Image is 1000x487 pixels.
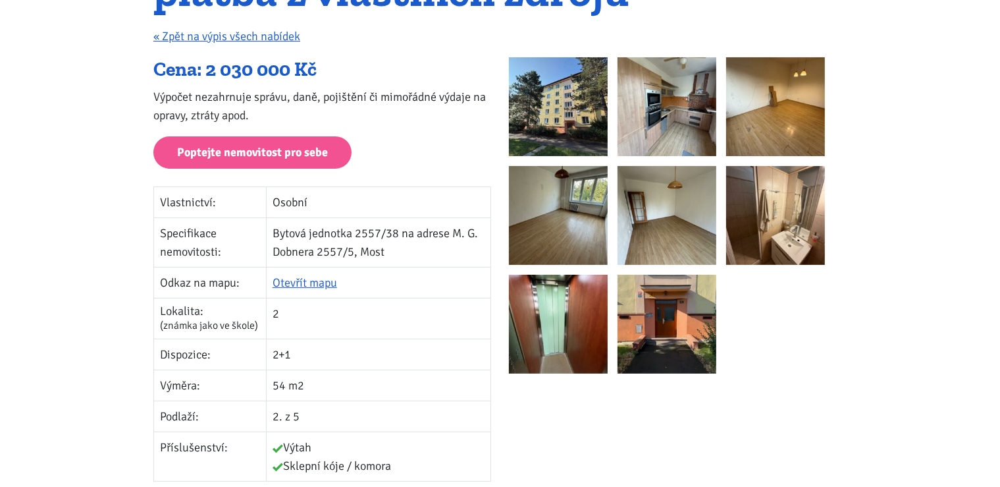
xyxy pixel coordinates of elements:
td: 2+1 [266,339,490,370]
a: Poptejte nemovitost pro sebe [153,136,352,169]
a: « Zpět na výpis všech nabídek [153,29,300,43]
span: (známka jako ve škole) [160,319,258,332]
td: Specifikace nemovitosti: [154,217,267,267]
p: Výpočet nezahrnuje správu, daně, pojištění či mimořádné výdaje na opravy, ztráty apod. [153,88,491,125]
td: 2 [266,298,490,339]
td: Výměra: [154,370,267,401]
td: Dispozice: [154,339,267,370]
td: 54 m2 [266,370,490,401]
td: Bytová jednotka 2557/38 na adrese M. G. Dobnera 2557/5, Most [266,217,490,267]
div: Cena: 2 030 000 Kč [153,57,491,82]
td: Výtah Sklepní kóje / komora [266,432,490,482]
td: Podlaží: [154,401,267,432]
td: Vlastnictví: [154,186,267,217]
td: Odkaz na mapu: [154,267,267,298]
td: Lokalita: [154,298,267,339]
td: 2. z 5 [266,401,490,432]
td: Příslušenství: [154,432,267,482]
td: Osobní [266,186,490,217]
a: Otevřít mapu [273,275,337,290]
